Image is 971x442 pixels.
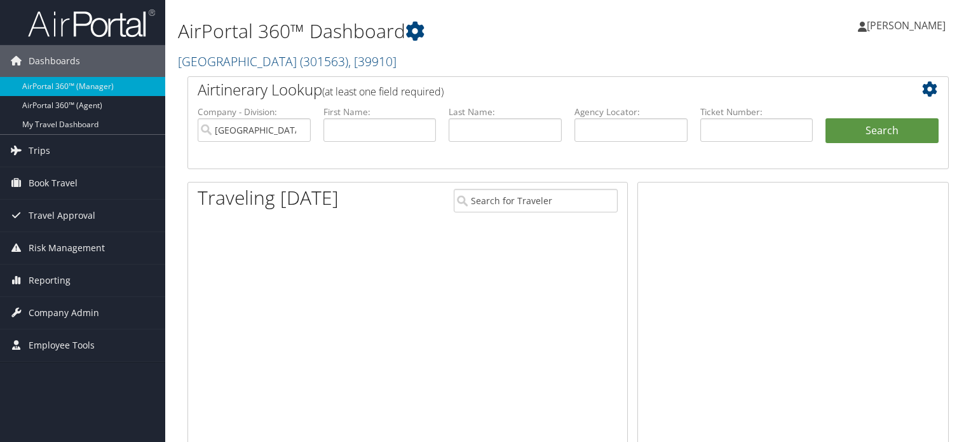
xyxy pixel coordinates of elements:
[825,118,939,144] button: Search
[300,53,348,70] span: ( 301563 )
[29,329,95,361] span: Employee Tools
[322,85,444,99] span: (at least one field required)
[29,167,78,199] span: Book Travel
[700,106,813,118] label: Ticket Number:
[29,45,80,77] span: Dashboards
[867,18,946,32] span: [PERSON_NAME]
[574,106,688,118] label: Agency Locator:
[29,200,95,231] span: Travel Approval
[323,106,437,118] label: First Name:
[198,106,311,118] label: Company - Division:
[198,79,875,100] h2: Airtinerary Lookup
[858,6,958,45] a: [PERSON_NAME]
[348,53,397,70] span: , [ 39910 ]
[29,297,99,329] span: Company Admin
[449,106,562,118] label: Last Name:
[178,53,397,70] a: [GEOGRAPHIC_DATA]
[454,189,618,212] input: Search for Traveler
[29,265,71,296] span: Reporting
[29,135,50,167] span: Trips
[178,18,698,45] h1: AirPortal 360™ Dashboard
[198,184,339,211] h1: Traveling [DATE]
[29,232,105,264] span: Risk Management
[28,8,155,38] img: airportal-logo.png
